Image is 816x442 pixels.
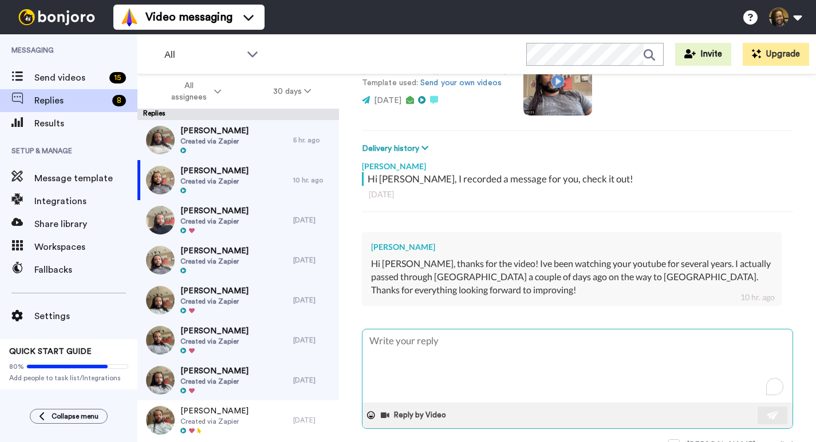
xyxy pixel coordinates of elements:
span: Created via Zapier [180,137,249,146]
span: [PERSON_NAME] [180,125,249,137]
span: Message template [34,172,137,185]
button: 30 days [247,81,337,102]
img: eec86897-0adc-4937-add6-6c4d2a00ee99-thumb.jpg [146,206,175,234]
div: [DATE] [293,376,333,385]
span: Created via Zapier [180,257,249,266]
button: All assignees [140,75,247,107]
img: vm-color.svg [120,8,139,26]
span: [PERSON_NAME] [180,325,249,337]
span: Created via Zapier [180,217,249,226]
span: [PERSON_NAME] [180,205,249,217]
a: Send your own videos [420,79,502,87]
span: Results [34,117,137,130]
span: Replies [34,94,108,107]
span: Share library [34,217,137,231]
span: Created via Zapier [180,297,249,306]
img: e3c69a84-f8a4-48a4-aabb-5628fec35d4e-thumb.jpg [146,126,175,154]
span: [PERSON_NAME] [180,365,249,377]
div: 8 [112,95,126,106]
a: [PERSON_NAME]Created via Zapier[DATE] [137,280,339,320]
img: bj-logo-header-white.svg [14,9,100,25]
img: 438439f4-27b7-4d7a-a13b-65a2a5cb7eaf-thumb.jpg [146,166,175,194]
span: All assignees [165,80,212,103]
div: 10 hr. ago [740,292,775,303]
span: [PERSON_NAME] [180,285,249,297]
div: [DATE] [293,336,333,345]
span: All [164,48,241,62]
span: Created via Zapier [180,377,249,386]
div: [DATE] [293,416,333,425]
a: [PERSON_NAME]Created via Zapier[DATE] [137,320,339,360]
button: Collapse menu [30,409,108,424]
div: 5 hr. ago [293,136,333,145]
span: Created via Zapier [180,417,249,426]
button: Delivery history [362,142,432,155]
span: Integrations [34,194,137,208]
textarea: To enrich screen reader interactions, please activate Accessibility in Grammarly extension settings [362,329,793,403]
span: QUICK START GUIDE [9,348,92,356]
img: 721eb788-2d3c-4b64-b67e-44f5d6203017-thumb.jpg [146,326,175,355]
div: [DATE] [293,216,333,225]
span: Collapse menu [52,412,98,421]
span: Settings [34,309,137,323]
span: [PERSON_NAME] [180,405,249,417]
span: 80% [9,362,24,371]
a: [PERSON_NAME]Created via Zapier[DATE] [137,200,339,240]
div: [DATE] [369,189,786,200]
div: Replies [137,109,339,120]
a: [PERSON_NAME]Created via Zapier[DATE] [137,400,339,440]
span: Workspaces [34,240,137,254]
div: [PERSON_NAME] [371,241,772,253]
img: 6310aab0-a128-4a80-9abd-60b83d254cf3-thumb.jpg [146,246,175,274]
div: [PERSON_NAME] [362,155,793,172]
span: Fallbacks [34,263,137,277]
div: [DATE] [293,296,333,305]
img: a83bb9c2-eb9a-4d64-b212-52288ea853cc-thumb.jpg [146,366,175,395]
a: [PERSON_NAME]Created via Zapier5 hr. ago [137,120,339,160]
a: [PERSON_NAME]Created via Zapier10 hr. ago [137,160,339,200]
button: Reply by Video [380,407,450,424]
p: [EMAIL_ADDRESS][DOMAIN_NAME] Template used: [362,65,506,89]
span: Video messaging [145,9,232,25]
a: [PERSON_NAME]Created via Zapier[DATE] [137,360,339,400]
div: Hi [PERSON_NAME], I recorded a message for you, check it out! [368,172,790,186]
div: 15 [109,72,126,83]
img: 64cd9dc1-4f4a-41d2-9dfb-45bee1a21e7e-thumb.jpg [146,406,175,435]
span: Created via Zapier [180,177,249,186]
span: Created via Zapier [180,337,249,346]
div: 10 hr. ago [293,176,333,185]
span: [PERSON_NAME] [180,165,249,177]
img: send-white.svg [767,411,779,420]
span: Send videos [34,71,105,85]
div: Hi [PERSON_NAME], thanks for the video! Ive been watching your youtube for several years. I actua... [371,257,772,297]
a: [PERSON_NAME]Created via Zapier[DATE] [137,240,339,280]
div: [DATE] [293,256,333,265]
span: [PERSON_NAME] [180,245,249,257]
button: Upgrade [743,43,809,66]
img: a5f1bb91-c32d-4685-9bbf-45989382fef4-thumb.jpg [146,286,175,314]
button: Invite [675,43,731,66]
span: [DATE] [374,97,401,105]
span: Add people to task list/Integrations [9,373,128,383]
